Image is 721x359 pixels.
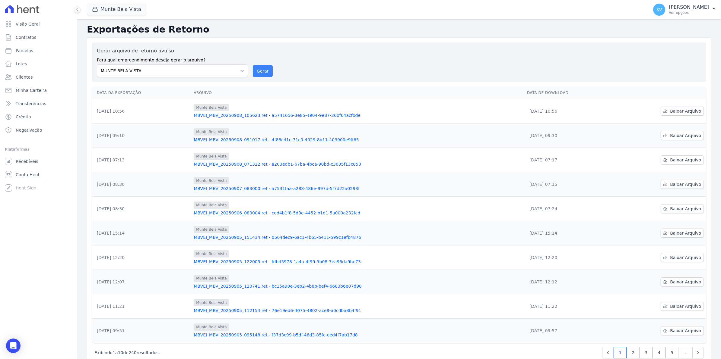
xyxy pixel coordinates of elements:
[669,4,709,10] p: [PERSON_NAME]
[194,283,522,289] a: MBVEI_MBV_20250905_120741.ret - bc15a98e-3eb2-4b8b-bef4-6683b6e07d98
[92,148,191,172] td: [DATE] 07:13
[194,104,229,111] span: Munte Bela Vista
[2,45,75,57] a: Parcelas
[661,180,704,189] a: Baixar Arquivo
[194,177,229,184] span: Munte Bela Vista
[678,347,693,358] span: …
[118,350,123,355] span: 10
[194,210,522,216] a: MBVEI_MBV_20250906_083004.ret - ced4b1f8-5d3e-4452-b1d1-5a000a232fcd
[2,71,75,83] a: Clientes
[640,347,653,358] a: 3
[2,169,75,181] a: Conta Hent
[2,98,75,110] a: Transferências
[2,58,75,70] a: Lotes
[661,302,704,311] a: Baixar Arquivo
[2,155,75,167] a: Recebíveis
[92,270,191,294] td: [DATE] 12:07
[194,234,522,240] a: MBVEI_MBV_20250905_151434.ret - 0564dec9-6ac1-4b65-b411-599c1efb4876
[525,197,614,221] td: [DATE] 07:24
[92,123,191,148] td: [DATE] 09:10
[94,350,160,356] p: Exibindo a de resultados.
[670,328,701,334] span: Baixar Arquivo
[16,48,33,54] span: Parcelas
[194,259,522,265] a: MBVEI_MBV_20250905_122005.ret - fdb45978-1a4a-4f99-9b08-7ea96da9be73
[2,111,75,123] a: Crédito
[16,87,47,93] span: Minha Carteira
[614,347,627,358] a: 1
[92,172,191,197] td: [DATE] 08:30
[525,148,614,172] td: [DATE] 07:17
[670,279,701,285] span: Baixar Arquivo
[661,229,704,238] a: Baixar Arquivo
[670,181,701,187] span: Baixar Arquivo
[16,158,38,164] span: Recebíveis
[525,87,614,99] th: Data de Download
[525,319,614,343] td: [DATE] 09:57
[656,8,662,12] span: SV
[194,250,229,258] span: Munte Bela Vista
[665,347,678,358] a: 5
[194,275,229,282] span: Munte Bela Vista
[87,4,146,15] button: Munte Bela Vista
[92,221,191,245] td: [DATE] 15:14
[661,277,704,286] a: Baixar Arquivo
[653,347,665,358] a: 4
[92,99,191,123] td: [DATE] 10:56
[2,18,75,30] a: Visão Geral
[194,323,229,331] span: Munte Bela Vista
[602,347,614,358] a: Previous
[194,161,522,167] a: MBVEI_MBV_20250908_071322.ret - a203edb1-67ba-4bca-90bd-c3035f13c850
[92,245,191,270] td: [DATE] 12:20
[525,172,614,197] td: [DATE] 07:15
[129,350,137,355] span: 240
[194,186,522,192] a: MBVEI_MBV_20250907_083000.ret - a7531faa-a288-486e-997d-5f7d22a0293f
[97,55,248,63] label: Para qual empreendimento deseja gerar o arquivo?
[661,253,704,262] a: Baixar Arquivo
[194,332,522,338] a: MBVEI_MBV_20250905_095148.ret - f37d3c99-b5df-46d3-85fc-eed4f7ab17d8
[5,146,72,153] div: Plataformas
[670,133,701,139] span: Baixar Arquivo
[191,87,525,99] th: Arquivo
[194,307,522,314] a: MBVEI_MBV_20250905_112154.ret - 76e19ed6-4075-4802-ace8-a0cdba8b4f91
[627,347,640,358] a: 2
[16,101,46,107] span: Transferências
[92,319,191,343] td: [DATE] 09:51
[661,131,704,140] a: Baixar Arquivo
[16,172,40,178] span: Conta Hent
[670,157,701,163] span: Baixar Arquivo
[16,114,31,120] span: Crédito
[16,74,33,80] span: Clientes
[194,201,229,209] span: Munte Bela Vista
[16,21,40,27] span: Visão Geral
[670,254,701,261] span: Baixar Arquivo
[194,128,229,136] span: Munte Bela Vista
[16,34,36,40] span: Contratos
[92,197,191,221] td: [DATE] 08:30
[525,221,614,245] td: [DATE] 15:14
[661,204,704,213] a: Baixar Arquivo
[2,84,75,96] a: Minha Carteira
[670,230,701,236] span: Baixar Arquivo
[6,339,21,353] div: Open Intercom Messenger
[525,99,614,123] td: [DATE] 10:56
[194,137,522,143] a: MBVEI_MBV_20250908_091017.ret - 4f86c41c-71c0-4029-8b11-403900e9ff65
[670,108,701,114] span: Baixar Arquivo
[525,294,614,319] td: [DATE] 11:22
[2,31,75,43] a: Contratos
[16,61,27,67] span: Lotes
[648,1,721,18] button: SV [PERSON_NAME] Ver opções
[670,206,701,212] span: Baixar Arquivo
[87,24,711,35] h2: Exportações de Retorno
[92,294,191,319] td: [DATE] 11:21
[113,350,115,355] span: 1
[661,155,704,164] a: Baixar Arquivo
[16,127,42,133] span: Negativação
[2,124,75,136] a: Negativação
[194,153,229,160] span: Munte Bela Vista
[661,326,704,335] a: Baixar Arquivo
[692,347,704,358] a: Next
[92,87,191,99] th: Data da Exportação
[661,107,704,116] a: Baixar Arquivo
[194,112,522,118] a: MBVEI_MBV_20250908_105623.ret - a5741656-3e85-4904-9e87-26bf64acfbde
[525,270,614,294] td: [DATE] 12:12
